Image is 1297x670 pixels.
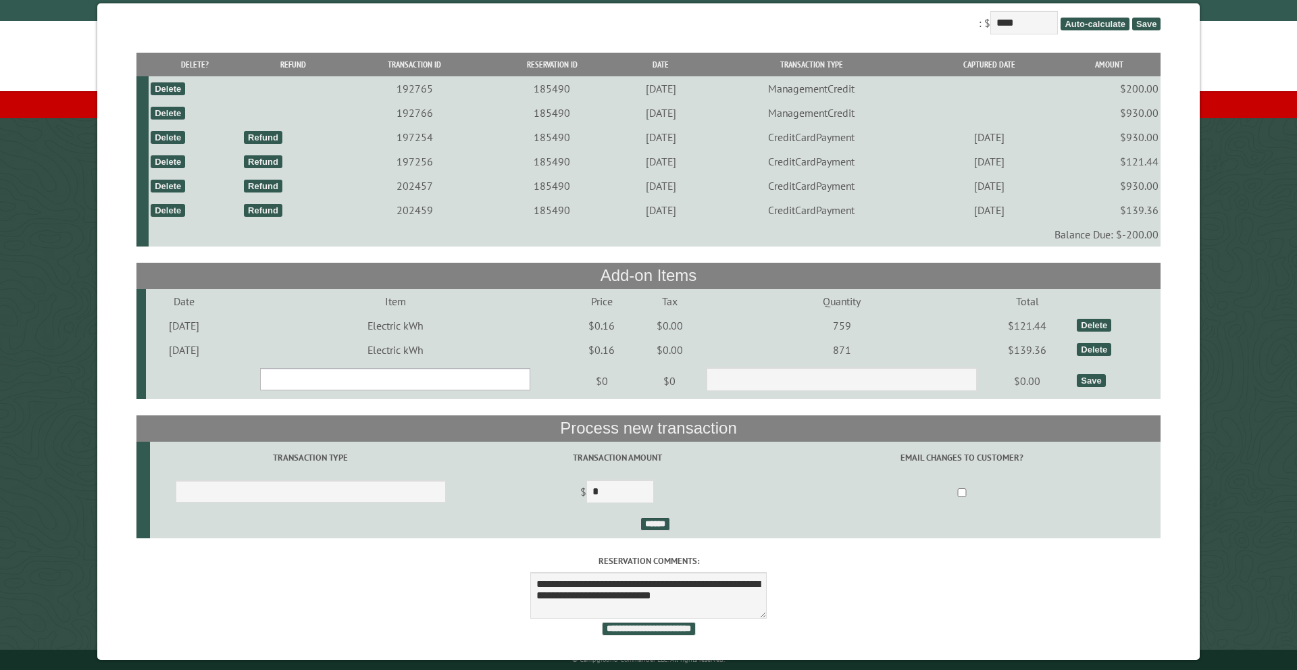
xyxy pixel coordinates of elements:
[485,76,619,101] td: 185490
[1058,101,1161,125] td: $930.00
[703,53,921,76] th: Transaction Type
[151,82,185,95] div: Delete
[619,53,702,76] th: Date
[636,289,704,313] td: Tax
[136,555,1161,567] label: Reservation comments:
[244,180,282,192] div: Refund
[703,198,921,222] td: CreditCardPayment
[980,362,1075,400] td: $0.00
[921,125,1058,149] td: [DATE]
[1061,18,1129,30] span: Auto-calculate
[619,76,702,101] td: [DATE]
[345,76,485,101] td: 192765
[921,198,1058,222] td: [DATE]
[921,53,1058,76] th: Captured Date
[567,338,636,362] td: $0.16
[1058,198,1161,222] td: $139.36
[619,125,702,149] td: [DATE]
[244,155,282,168] div: Refund
[1058,149,1161,174] td: $121.44
[151,107,185,120] div: Delete
[146,289,223,313] td: Date
[636,313,704,338] td: $0.00
[619,149,702,174] td: [DATE]
[345,149,485,174] td: 197256
[1077,343,1111,356] div: Delete
[152,451,469,464] label: Transaction Type
[136,415,1161,441] th: Process new transaction
[921,149,1058,174] td: [DATE]
[244,204,282,217] div: Refund
[485,174,619,198] td: 185490
[485,125,619,149] td: 185490
[704,338,980,362] td: 871
[1058,174,1161,198] td: $930.00
[1132,18,1161,30] span: Save
[1058,53,1161,76] th: Amount
[703,125,921,149] td: CreditCardPayment
[765,451,1159,464] label: Email changes to customer?
[567,289,636,313] td: Price
[474,451,761,464] label: Transaction Amount
[703,149,921,174] td: CreditCardPayment
[146,338,223,362] td: [DATE]
[703,174,921,198] td: CreditCardPayment
[1058,125,1161,149] td: $930.00
[1077,374,1105,387] div: Save
[136,263,1161,288] th: Add-on Items
[619,174,702,198] td: [DATE]
[151,180,185,192] div: Delete
[567,313,636,338] td: $0.16
[704,313,980,338] td: 759
[485,149,619,174] td: 185490
[151,131,185,144] div: Delete
[149,53,242,76] th: Delete?
[244,131,282,144] div: Refund
[151,155,185,168] div: Delete
[1077,319,1111,332] div: Delete
[345,53,485,76] th: Transaction ID
[636,362,704,400] td: $0
[345,125,485,149] td: 197254
[242,53,345,76] th: Refund
[485,53,619,76] th: Reservation ID
[146,313,223,338] td: [DATE]
[485,101,619,125] td: 185490
[619,101,702,125] td: [DATE]
[151,204,185,217] div: Delete
[485,198,619,222] td: 185490
[572,655,725,664] small: © Campground Commander LLC. All rights reserved.
[704,289,980,313] td: Quantity
[980,289,1075,313] td: Total
[703,101,921,125] td: ManagementCredit
[567,362,636,400] td: $0
[223,313,568,338] td: Electric kWh
[345,174,485,198] td: 202457
[472,474,763,512] td: $
[980,338,1075,362] td: $139.36
[1058,76,1161,101] td: $200.00
[980,313,1075,338] td: $121.44
[619,198,702,222] td: [DATE]
[345,198,485,222] td: 202459
[149,222,1161,247] td: Balance Due: $-200.00
[345,101,485,125] td: 192766
[223,289,568,313] td: Item
[921,174,1058,198] td: [DATE]
[703,76,921,101] td: ManagementCredit
[223,338,568,362] td: Electric kWh
[636,338,704,362] td: $0.00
